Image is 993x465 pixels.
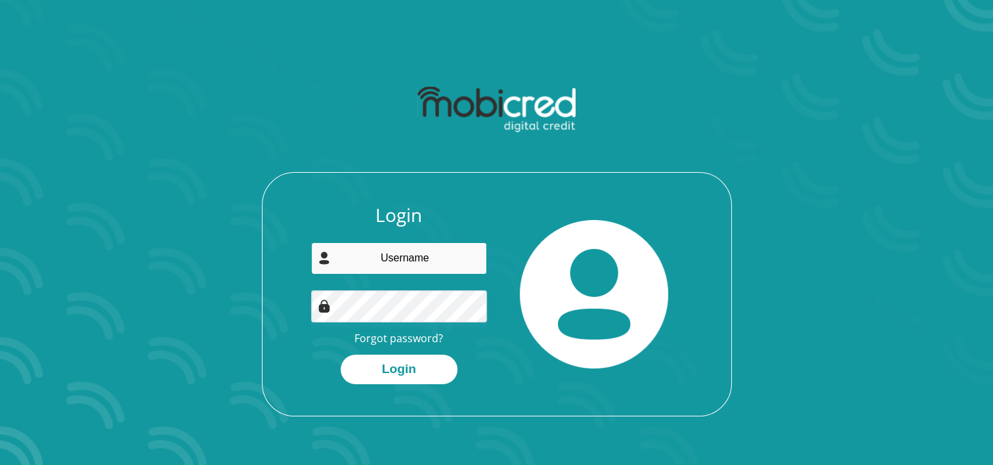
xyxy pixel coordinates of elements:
img: user-icon image [318,252,331,265]
img: Image [318,299,331,313]
input: Username [311,242,487,275]
a: Forgot password? [354,331,443,345]
button: Login [341,355,457,384]
h3: Login [311,204,487,227]
img: mobicred logo [417,87,576,133]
